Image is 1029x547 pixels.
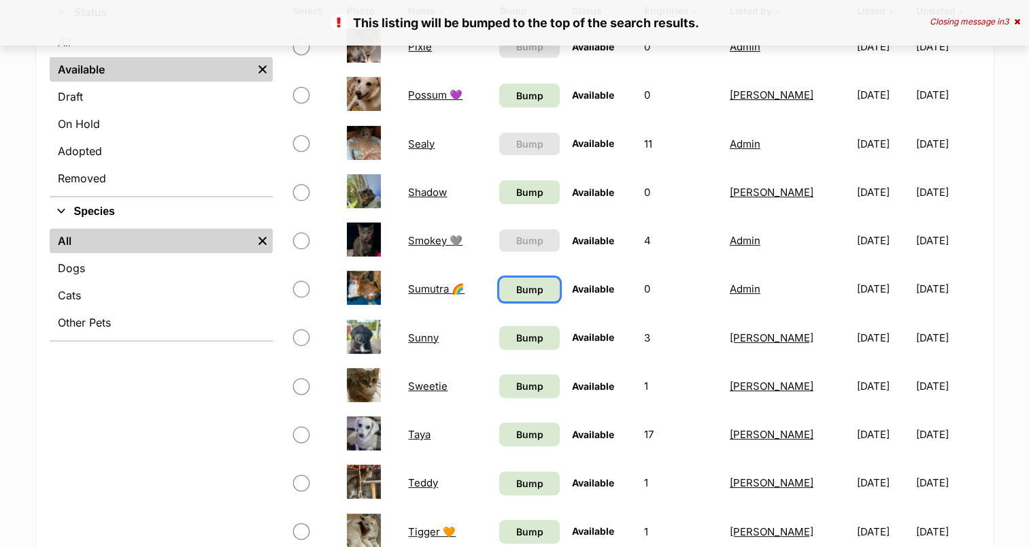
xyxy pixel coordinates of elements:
[516,185,543,199] span: Bump
[572,89,614,101] span: Available
[915,217,978,264] td: [DATE]
[516,88,543,103] span: Bump
[408,137,435,150] a: Sealy
[915,265,978,312] td: [DATE]
[851,217,914,264] td: [DATE]
[639,265,723,312] td: 0
[572,477,614,488] span: Available
[499,326,559,350] a: Bump
[572,380,614,392] span: Available
[516,39,543,54] span: Bump
[50,27,273,196] div: Status
[572,137,614,149] span: Available
[408,234,462,247] a: Smokey 🩶
[499,133,559,155] button: Bump
[915,169,978,216] td: [DATE]
[499,422,559,446] a: Bump
[915,120,978,167] td: [DATE]
[50,256,273,280] a: Dogs
[639,363,723,410] td: 1
[516,137,543,151] span: Bump
[499,471,559,495] a: Bump
[50,203,273,220] button: Species
[50,226,273,340] div: Species
[851,71,914,118] td: [DATE]
[851,265,914,312] td: [DATE]
[499,35,559,58] button: Bump
[851,411,914,458] td: [DATE]
[50,310,273,335] a: Other Pets
[730,476,813,489] a: [PERSON_NAME]
[408,40,432,53] a: Pixie
[851,120,914,167] td: [DATE]
[516,282,543,297] span: Bump
[50,283,273,308] a: Cats
[408,428,431,441] a: Taya
[730,186,813,199] a: [PERSON_NAME]
[851,169,914,216] td: [DATE]
[572,186,614,198] span: Available
[639,459,723,506] td: 1
[14,14,1015,32] p: This listing will be bumped to the top of the search results.
[639,120,723,167] td: 11
[408,282,465,295] a: Sumutra 🌈
[1004,16,1009,27] span: 3
[730,137,760,150] a: Admin
[730,380,813,393] a: [PERSON_NAME]
[516,427,543,442] span: Bump
[730,282,760,295] a: Admin
[572,429,614,440] span: Available
[572,283,614,295] span: Available
[639,71,723,118] td: 0
[50,139,273,163] a: Adopted
[851,459,914,506] td: [DATE]
[639,411,723,458] td: 17
[499,520,559,544] a: Bump
[499,374,559,398] a: Bump
[730,234,760,247] a: Admin
[499,180,559,204] a: Bump
[499,229,559,252] button: Bump
[639,169,723,216] td: 0
[730,88,813,101] a: [PERSON_NAME]
[915,459,978,506] td: [DATE]
[639,217,723,264] td: 4
[516,331,543,345] span: Bump
[572,41,614,52] span: Available
[408,88,462,101] a: Possum 💜
[516,525,543,539] span: Bump
[408,186,447,199] a: Shadow
[572,235,614,246] span: Available
[408,525,456,538] a: Tigger 🧡
[915,23,978,70] td: [DATE]
[730,40,760,53] a: Admin
[930,17,1020,27] div: Closing message in
[499,84,559,107] a: Bump
[915,314,978,361] td: [DATE]
[408,476,438,489] a: Teddy
[252,57,273,82] a: Remove filter
[730,525,813,538] a: [PERSON_NAME]
[915,411,978,458] td: [DATE]
[50,84,273,109] a: Draft
[252,229,273,253] a: Remove filter
[915,363,978,410] td: [DATE]
[516,379,543,393] span: Bump
[851,363,914,410] td: [DATE]
[639,23,723,70] td: 0
[572,331,614,343] span: Available
[408,331,439,344] a: Sunny
[499,278,559,301] a: Bump
[516,476,543,491] span: Bump
[851,23,914,70] td: [DATE]
[572,525,614,537] span: Available
[730,331,813,344] a: [PERSON_NAME]
[851,314,914,361] td: [DATE]
[516,233,543,248] span: Bump
[730,428,813,441] a: [PERSON_NAME]
[408,380,448,393] a: Sweetie
[50,112,273,136] a: On Hold
[50,166,273,190] a: Removed
[50,229,252,253] a: All
[639,314,723,361] td: 3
